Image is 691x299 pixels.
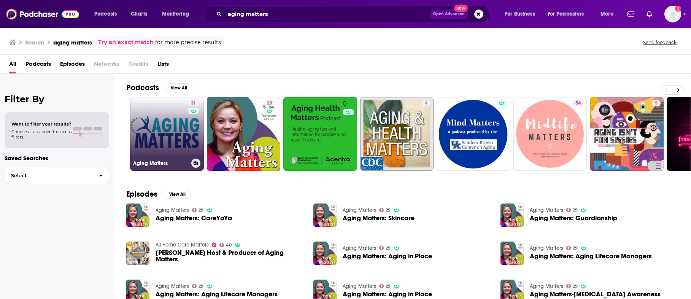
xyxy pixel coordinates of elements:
[199,208,203,212] span: 29
[343,291,432,297] a: Aging Matters: Aging in Place
[207,97,281,171] a: 29
[126,83,159,92] h2: Podcasts
[425,100,427,107] span: 4
[133,160,188,167] h3: Aging Matters
[226,243,232,247] span: 40
[505,9,535,19] span: For Business
[343,100,354,168] div: 0
[530,245,563,251] a: Aging Matters
[156,250,304,262] a: Cheryl Beversdorf Host & Producer of Aging Matters
[641,39,679,46] button: Send feedback
[573,208,578,212] span: 29
[530,253,652,259] a: Aging Matters: Aging Lifecare Managers
[530,291,661,297] a: Aging Matters-Brain Injury Awareness
[129,58,148,73] span: Credits
[264,100,275,106] a: 29
[165,83,192,92] button: View All
[543,8,595,20] button: open menu
[624,8,637,21] a: Show notifications dropdown
[500,204,524,227] a: Aging Matters: Guardianship
[360,97,434,171] a: 4
[11,129,71,140] span: Choose a tab above to access filters.
[192,284,204,288] a: 29
[343,245,376,251] a: Aging Matters
[191,100,196,107] span: 31
[664,6,681,22] button: Show profile menu
[664,6,681,22] span: Logged in as kkitamorn
[386,247,391,250] span: 29
[156,291,278,297] span: Aging Matters: Aging Lifecare Managers
[573,247,578,250] span: 29
[379,284,391,288] a: 29
[211,5,497,23] div: Search podcasts, credits, & more...
[5,167,109,184] button: Select
[188,100,199,106] a: 31
[283,97,357,171] a: 0
[225,8,430,20] input: Search podcasts, credits, & more...
[89,8,127,20] button: open menu
[643,8,655,21] a: Show notifications dropdown
[343,283,376,289] a: Aging Matters
[548,9,584,19] span: For Podcasters
[94,58,119,73] span: Networks
[500,8,545,20] button: open menu
[126,189,157,199] h2: Episodes
[126,189,191,199] a: EpisodesView All
[595,8,623,20] button: open menu
[98,38,154,47] a: Try an exact match
[313,242,337,265] img: Aging Matters: Aging in Place
[343,253,432,259] span: Aging Matters: Aging in Place
[500,242,524,265] img: Aging Matters: Aging Lifecare Managers
[9,58,16,73] a: All
[664,6,681,22] img: User Profile
[192,208,204,212] a: 29
[162,9,189,19] span: Monitoring
[219,243,232,247] a: 40
[5,94,109,105] h2: Filter By
[513,97,587,171] a: 54
[199,285,203,288] span: 29
[94,9,117,19] span: Podcasts
[566,246,578,250] a: 29
[156,250,304,262] span: [PERSON_NAME] Host & Producer of Aging Matters
[422,100,430,106] a: 4
[156,215,232,221] a: Aging Matters: CareYaYa
[379,208,391,212] a: 29
[430,10,468,19] button: Open AdvancedNew
[25,58,51,73] a: Podcasts
[6,7,79,21] img: Podchaser - Follow, Share and Rate Podcasts
[126,204,149,227] a: Aging Matters: CareYaYa
[11,121,71,127] span: Want to filter your results?
[156,283,189,289] a: Aging Matters
[156,207,189,213] a: Aging Matters
[157,8,199,20] button: open menu
[155,38,221,47] span: for more precise results
[575,100,581,107] span: 54
[530,283,563,289] a: Aging Matters
[130,97,204,171] a: 31Aging Matters
[454,5,468,12] span: New
[566,284,578,288] a: 29
[267,100,272,107] span: 29
[530,215,617,221] span: Aging Matters: Guardianship
[675,6,681,12] svg: Add a profile image
[313,204,337,227] img: Aging Matters: Skincare
[343,215,415,221] a: Aging Matters: Skincare
[5,173,93,178] span: Select
[566,208,578,212] a: 29
[53,39,92,46] h3: aging matters
[126,242,149,265] a: Cheryl Beversdorf Host & Producer of Aging Matters
[60,58,85,73] a: Episodes
[126,83,192,92] a: PodcastsView All
[573,285,578,288] span: 29
[157,58,169,73] a: Lists
[530,291,661,297] span: Aging Matters-[MEDICAL_DATA] Awareness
